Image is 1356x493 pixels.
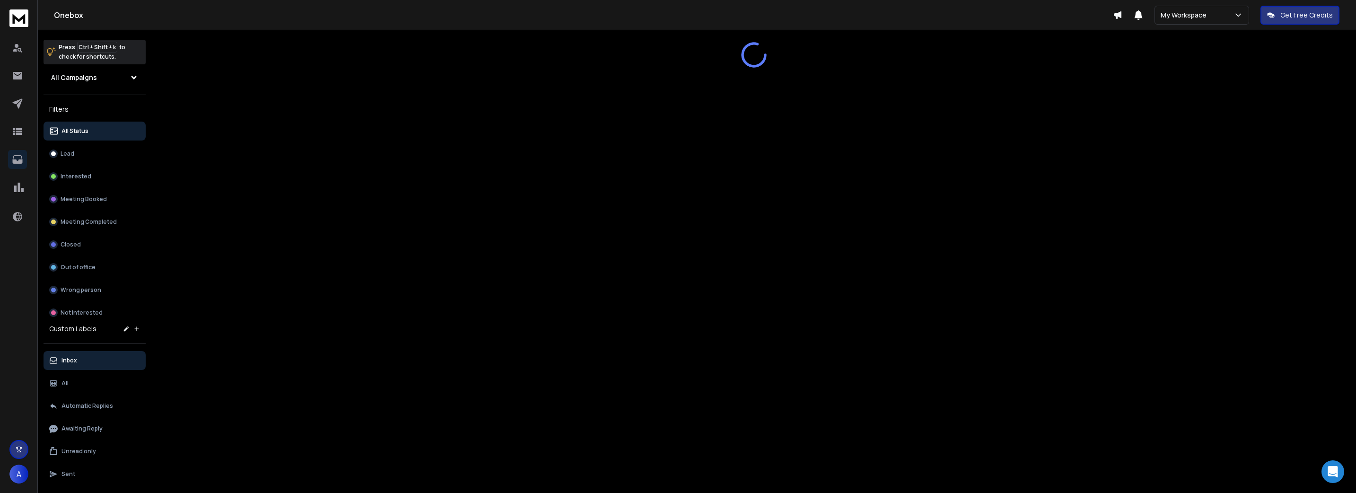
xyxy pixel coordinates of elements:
[1260,6,1339,25] button: Get Free Credits
[61,448,96,455] p: Unread only
[44,281,146,299] button: Wrong person
[9,9,28,27] img: logo
[61,241,81,248] p: Closed
[9,465,28,484] button: A
[44,303,146,322] button: Not Interested
[61,379,69,387] p: All
[44,351,146,370] button: Inbox
[61,309,103,317] p: Not Interested
[44,235,146,254] button: Closed
[59,43,125,62] p: Press to check for shortcuts.
[44,212,146,231] button: Meeting Completed
[44,465,146,484] button: Sent
[61,127,88,135] p: All Status
[44,68,146,87] button: All Campaigns
[54,9,1113,21] h1: Onebox
[1321,460,1344,483] div: Open Intercom Messenger
[44,396,146,415] button: Automatic Replies
[44,374,146,393] button: All
[61,286,101,294] p: Wrong person
[61,173,91,180] p: Interested
[61,470,75,478] p: Sent
[61,150,74,158] p: Lead
[44,258,146,277] button: Out of office
[1161,10,1210,20] p: My Workspace
[61,264,96,271] p: Out of office
[44,167,146,186] button: Interested
[44,144,146,163] button: Lead
[44,190,146,209] button: Meeting Booked
[1280,10,1333,20] p: Get Free Credits
[44,103,146,116] h3: Filters
[61,425,103,432] p: Awaiting Reply
[77,42,117,53] span: Ctrl + Shift + k
[44,419,146,438] button: Awaiting Reply
[51,73,97,82] h1: All Campaigns
[61,218,117,226] p: Meeting Completed
[61,357,77,364] p: Inbox
[61,195,107,203] p: Meeting Booked
[61,402,113,410] p: Automatic Replies
[44,442,146,461] button: Unread only
[44,122,146,141] button: All Status
[49,324,96,334] h3: Custom Labels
